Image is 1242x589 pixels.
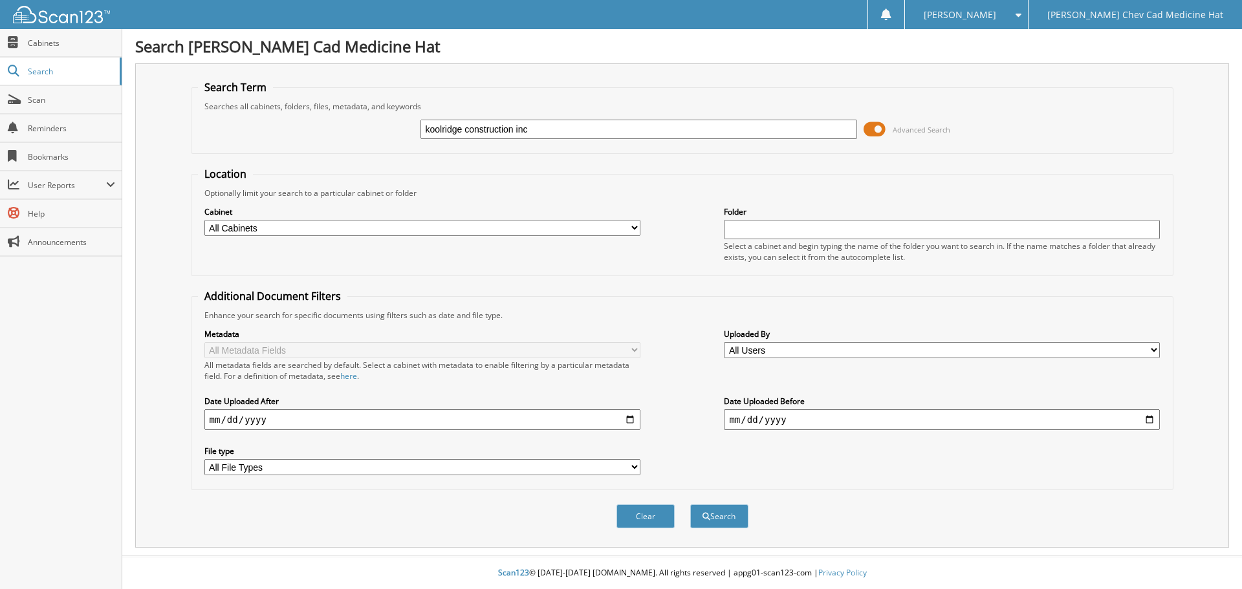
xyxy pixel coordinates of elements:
span: Bookmarks [28,151,115,162]
button: Search [690,504,748,528]
span: Cabinets [28,37,115,48]
div: © [DATE]-[DATE] [DOMAIN_NAME]. All rights reserved | appg01-scan123-com | [122,557,1242,589]
span: [PERSON_NAME] [924,11,996,19]
label: Metadata [204,328,640,339]
span: Scan [28,94,115,105]
div: Select a cabinet and begin typing the name of the folder you want to search in. If the name match... [724,241,1160,262]
label: Date Uploaded After [204,396,640,407]
span: Announcements [28,237,115,248]
span: [PERSON_NAME] Chev Cad Medicine Hat [1047,11,1223,19]
a: here [340,370,357,381]
iframe: Chat Widget [1177,527,1242,589]
legend: Search Term [198,80,273,94]
span: Help [28,208,115,219]
label: File type [204,445,640,456]
label: Date Uploaded Before [724,396,1160,407]
label: Uploaded By [724,328,1160,339]
span: Search [28,66,113,77]
input: end [724,409,1160,430]
span: User Reports [28,180,106,191]
label: Cabinet [204,206,640,217]
span: Reminders [28,123,115,134]
img: scan123-logo-white.svg [13,6,110,23]
legend: Location [198,167,253,181]
h1: Search [PERSON_NAME] Cad Medicine Hat [135,36,1229,57]
div: Searches all cabinets, folders, files, metadata, and keywords [198,101,1167,112]
span: Advanced Search [893,125,950,134]
div: Enhance your search for specific documents using filters such as date and file type. [198,310,1167,321]
input: start [204,409,640,430]
button: Clear [616,504,675,528]
legend: Additional Document Filters [198,289,347,303]
label: Folder [724,206,1160,217]
div: All metadata fields are searched by default. Select a cabinet with metadata to enable filtering b... [204,359,640,381]
div: Optionally limit your search to a particular cabinet or folder [198,187,1167,198]
a: Privacy Policy [818,567,867,578]
span: Scan123 [498,567,529,578]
